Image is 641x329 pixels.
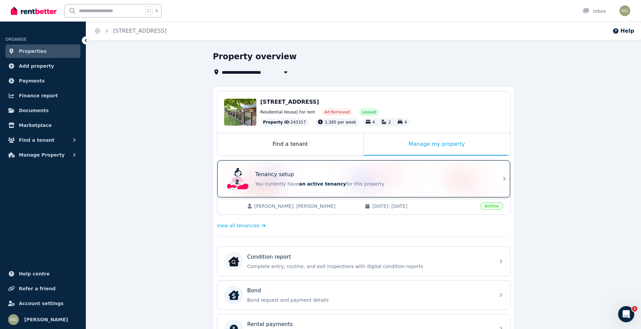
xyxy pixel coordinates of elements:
[480,202,503,210] span: Active
[612,27,634,35] button: Help
[19,62,54,70] span: Add property
[299,181,346,187] span: an active tenancy
[8,314,19,325] img: warwick gray
[19,285,56,293] span: Refer a friend
[263,120,289,125] span: Property ID
[372,203,476,209] span: [DATE] - [DATE]
[227,168,249,190] img: Tenancy setup
[5,267,80,281] a: Help centre
[324,109,350,115] span: Ad: Removed
[213,51,297,62] h1: Property overview
[372,120,375,125] span: 4
[217,160,510,197] a: Tenancy setupTenancy setupYou currently havean active tenancyfor this property
[228,290,239,300] img: Bond
[217,133,363,156] div: Find a tenant
[325,120,356,125] span: 1,385 per week
[5,148,80,162] button: Manage Property
[19,92,58,100] span: Finance report
[247,287,261,295] p: Bond
[19,136,55,144] span: Find a tenant
[11,6,57,16] img: RentBetter
[618,306,634,322] iframe: Intercom live chat
[260,118,309,126] div: : 243317
[19,270,50,278] span: Help centre
[255,180,491,187] p: You currently have for this property
[247,320,293,328] p: Rental payments
[5,133,80,147] button: Find a tenant
[155,8,158,13] span: k
[255,170,294,178] p: Tenancy setup
[364,133,510,156] div: Manage my property
[5,119,80,132] a: Marketplace
[5,282,80,295] a: Refer a friend
[5,59,80,73] a: Add property
[388,120,391,125] span: 2
[247,253,291,261] p: Condition report
[19,299,64,307] span: Account settings
[5,44,80,58] a: Properties
[5,74,80,88] a: Payments
[5,104,80,117] a: Documents
[86,22,175,40] nav: Breadcrumb
[582,8,606,14] div: Inbox
[217,247,510,276] a: Condition reportCondition reportComplete entry, routine, and exit inspections with digital condit...
[632,306,637,311] span: 1
[228,256,239,267] img: Condition report
[113,28,167,34] a: [STREET_ADDRESS]
[217,222,259,229] span: View all tenancies
[260,109,315,115] span: Residential House | For rent
[362,109,376,115] span: Leased
[247,263,491,270] p: Complete entry, routine, and exit inspections with digital condition reports
[217,281,510,309] a: BondBondBond request and payment details
[260,99,319,105] span: [STREET_ADDRESS]
[619,5,630,16] img: warwick gray
[24,316,68,324] span: [PERSON_NAME]
[19,77,45,85] span: Payments
[254,203,358,209] span: [PERSON_NAME], [PERSON_NAME]
[19,121,51,129] span: Marketplace
[247,297,491,303] p: Bond request and payment details
[217,222,266,229] a: View all tenancies
[404,120,407,125] span: 4
[19,151,65,159] span: Manage Property
[19,106,49,114] span: Documents
[19,47,47,55] span: Properties
[5,297,80,310] a: Account settings
[5,89,80,102] a: Finance report
[5,37,27,42] span: ORGANISE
